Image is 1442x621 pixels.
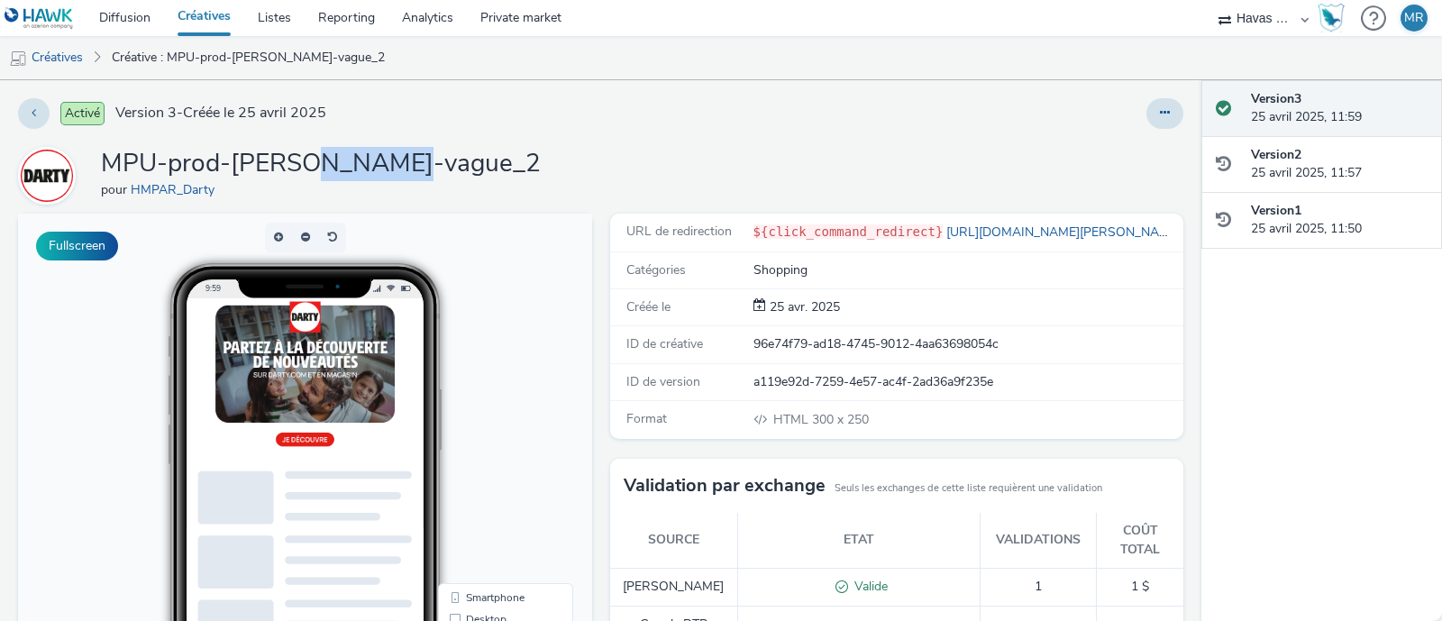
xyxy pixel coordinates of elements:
td: [PERSON_NAME] [610,569,737,607]
span: Catégories [626,261,686,279]
span: Desktop [448,400,488,411]
span: URL de redirection [626,223,732,240]
button: Fullscreen [36,232,118,260]
div: Création 25 avril 2025, 11:50 [766,298,840,316]
span: Format [626,410,667,427]
div: 96e74f79-ad18-4745-9012-4aa63698054c [753,335,1182,353]
th: Validations [980,513,1097,568]
span: Valide [848,578,888,595]
h1: MPU-prod-[PERSON_NAME]-vague_2 [101,147,541,181]
img: HMPAR_Darty [21,150,73,202]
span: pour [101,181,131,198]
span: QR Code [448,422,491,433]
span: 300 x 250 [771,411,869,428]
th: Coût total [1097,513,1183,568]
span: 9:59 [187,69,203,79]
span: ID de version [626,373,700,390]
div: Shopping [753,261,1182,279]
li: Smartphone [424,373,552,395]
span: ID de créative [626,335,703,352]
img: mobile [9,50,27,68]
div: MR [1404,5,1424,32]
th: Etat [737,513,980,568]
div: 25 avril 2025, 11:59 [1251,90,1428,127]
img: Hawk Academy [1318,4,1345,32]
li: Desktop [424,395,552,416]
th: Source [610,513,737,568]
div: a119e92d-7259-4e57-ac4f-2ad36a9f235e [753,373,1182,391]
strong: Version 1 [1251,202,1301,219]
span: Smartphone [448,379,507,389]
span: Créée le [626,298,671,315]
span: 1 $ [1131,578,1149,595]
div: 25 avril 2025, 11:57 [1251,146,1428,183]
img: undefined Logo [5,7,74,30]
span: HTML [773,411,812,428]
span: 1 [1035,578,1042,595]
code: ${click_command_redirect} [753,224,944,239]
span: Activé [60,102,105,125]
small: Seuls les exchanges de cette liste requièrent une validation [835,481,1102,496]
li: QR Code [424,416,552,438]
strong: Version 2 [1251,146,1301,163]
a: Créative : MPU-prod-[PERSON_NAME]-vague_2 [103,36,394,79]
strong: Version 3 [1251,90,1301,107]
a: [URL][DOMAIN_NAME][PERSON_NAME] [943,224,1188,241]
a: HMPAR_Darty [131,181,222,198]
span: 25 avr. 2025 [766,298,840,315]
div: 25 avril 2025, 11:50 [1251,202,1428,239]
a: Hawk Academy [1318,4,1352,32]
h3: Validation par exchange [624,472,826,499]
span: Version 3 - Créée le 25 avril 2025 [115,103,326,123]
a: HMPAR_Darty [18,167,83,184]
